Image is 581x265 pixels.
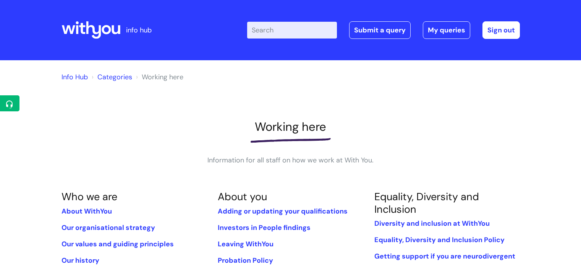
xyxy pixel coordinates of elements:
[374,190,479,215] a: Equality, Diversity and Inclusion
[482,21,520,39] a: Sign out
[61,223,155,232] a: Our organisational strategy
[176,154,405,166] p: Information for all staff on how we work at With You.
[423,21,470,39] a: My queries
[134,71,183,83] li: Working here
[247,21,520,39] div: | -
[61,207,112,216] a: About WithYou
[126,24,152,36] p: info hub
[90,71,132,83] li: Solution home
[61,72,88,82] a: Info Hub
[247,22,337,39] input: Search
[218,207,348,216] a: Adding or updating your qualifications
[61,190,117,203] a: Who we are
[218,223,311,232] a: Investors in People findings
[61,120,520,134] h1: Working here
[97,72,132,82] a: Categories
[349,21,411,39] a: Submit a query
[218,190,267,203] a: About you
[374,219,490,228] a: Diversity and inclusion at WithYou
[218,239,274,249] a: Leaving WithYou
[374,235,505,244] a: Equality, Diversity and Inclusion Policy
[61,256,99,265] a: Our history
[218,256,273,265] a: Probation Policy
[61,239,174,249] a: Our values and guiding principles
[374,252,515,261] a: Getting support if you are neurodivergent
